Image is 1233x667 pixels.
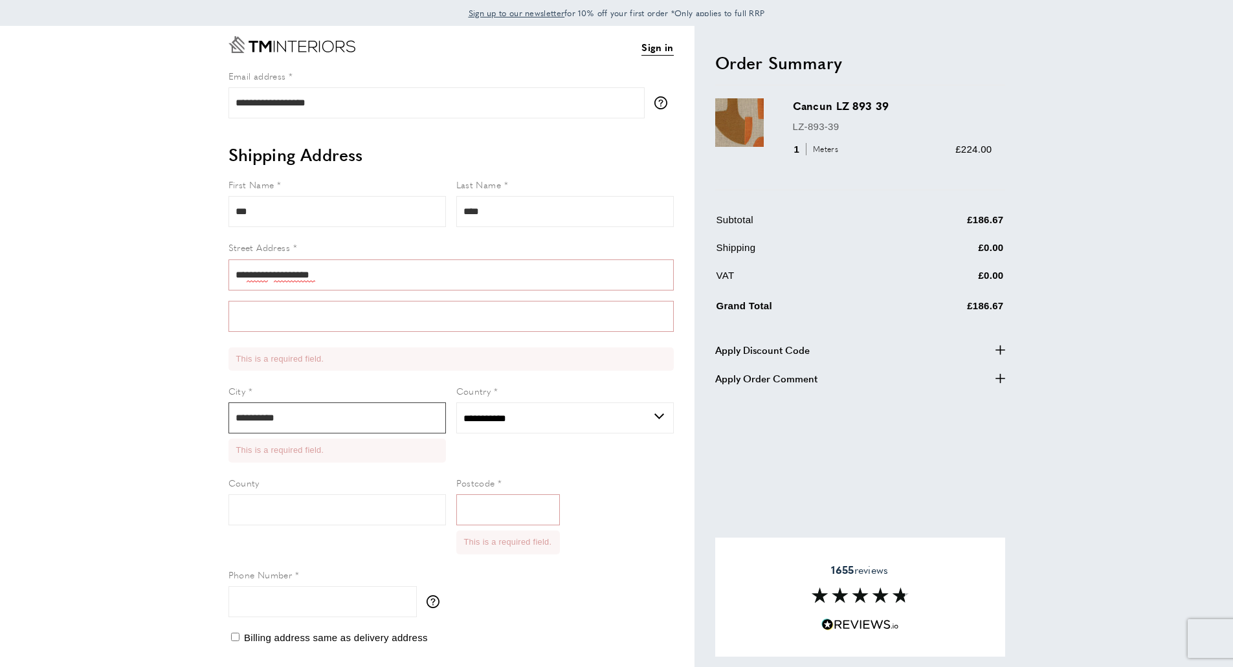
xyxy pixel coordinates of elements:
span: Street Address [228,241,291,254]
span: Email address [228,69,286,82]
input: Billing address same as delivery address [231,633,239,641]
button: More information [427,595,446,608]
li: This is a required field. [236,444,438,457]
li: This is a required field. [236,353,666,366]
td: VAT [716,268,890,293]
h2: Shipping Address [228,143,674,166]
span: Postcode [456,476,495,489]
button: More information [654,96,674,109]
span: for 10% off your first order *Only applies to full RRP [469,7,765,19]
span: reviews [831,563,888,576]
a: Sign up to our newsletter [469,6,565,19]
span: Country [456,384,491,397]
td: £0.00 [891,240,1004,265]
span: Apply Discount Code [715,342,810,358]
td: Subtotal [716,212,890,237]
td: £186.67 [891,212,1004,237]
strong: 1655 [831,562,854,577]
td: £0.00 [891,268,1004,293]
div: 1 [793,142,843,157]
span: Apply Order Comment [715,371,817,386]
a: Sign in [641,39,673,56]
img: Reviews section [812,587,909,603]
span: £224.00 [955,144,992,155]
h3: Cancun LZ 893 39 [793,98,992,113]
img: Cancun LZ 893 39 [715,98,764,147]
h2: Order Summary [715,51,1005,74]
span: Last Name [456,178,502,191]
span: Phone Number [228,568,293,581]
span: Billing address same as delivery address [244,632,428,643]
td: Grand Total [716,296,890,323]
span: County [228,476,260,489]
span: First Name [228,178,274,191]
li: This is a required field. [464,536,552,549]
td: £186.67 [891,296,1004,323]
img: Reviews.io 5 stars [821,618,899,631]
a: Go to Home page [228,36,355,53]
span: Sign up to our newsletter [469,7,565,19]
td: Shipping [716,240,890,265]
span: Meters [806,143,841,155]
p: LZ-893-39 [793,119,992,135]
span: City [228,384,246,397]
